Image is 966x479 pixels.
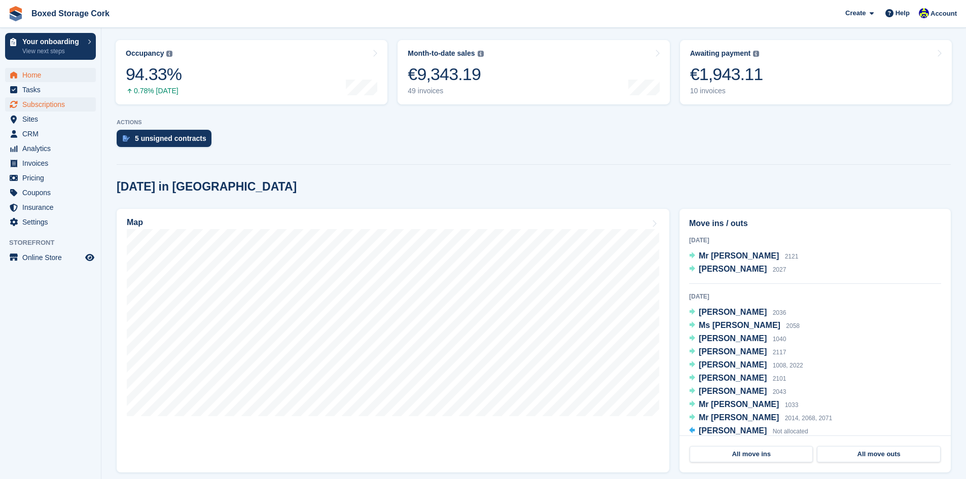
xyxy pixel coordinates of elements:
[690,64,763,85] div: €1,943.11
[22,38,83,45] p: Your onboarding
[689,333,786,346] a: [PERSON_NAME] 1040
[408,64,483,85] div: €9,343.19
[690,87,763,95] div: 10 invoices
[116,40,387,104] a: Occupancy 94.33% 0.78% [DATE]
[773,375,786,382] span: 2101
[689,372,786,385] a: [PERSON_NAME] 2101
[398,40,669,104] a: Month-to-date sales €9,343.19 49 invoices
[126,87,182,95] div: 0.78% [DATE]
[5,215,96,229] a: menu
[5,200,96,214] a: menu
[22,68,83,82] span: Home
[689,217,941,230] h2: Move ins / outs
[5,156,96,170] a: menu
[773,362,803,369] span: 1008, 2022
[5,141,96,156] a: menu
[22,171,83,185] span: Pricing
[690,446,813,462] a: All move ins
[117,119,951,126] p: ACTIONS
[166,51,172,57] img: icon-info-grey-7440780725fd019a000dd9b08b2336e03edf1995a4989e88bcd33f0948082b44.svg
[785,415,832,422] span: 2014, 2068, 2071
[699,360,767,369] span: [PERSON_NAME]
[689,398,798,412] a: Mr [PERSON_NAME] 1033
[773,349,786,356] span: 2117
[690,49,751,58] div: Awaiting payment
[22,156,83,170] span: Invoices
[689,425,808,438] a: [PERSON_NAME] Not allocated
[8,6,23,21] img: stora-icon-8386f47178a22dfd0bd8f6a31ec36ba5ce8667c1dd55bd0f319d3a0aa187defe.svg
[22,47,83,56] p: View next steps
[680,40,952,104] a: Awaiting payment €1,943.11 10 invoices
[22,250,83,265] span: Online Store
[699,251,779,260] span: Mr [PERSON_NAME]
[408,87,483,95] div: 49 invoices
[22,141,83,156] span: Analytics
[9,238,101,248] span: Storefront
[773,388,786,395] span: 2043
[786,322,800,329] span: 2058
[699,347,767,356] span: [PERSON_NAME]
[773,309,786,316] span: 2036
[817,446,940,462] a: All move outs
[117,209,669,472] a: Map
[689,412,832,425] a: Mr [PERSON_NAME] 2014, 2068, 2071
[5,33,96,60] a: Your onboarding View next steps
[699,321,780,329] span: Ms [PERSON_NAME]
[27,5,114,22] a: Boxed Storage Cork
[126,64,182,85] div: 94.33%
[699,400,779,409] span: Mr [PERSON_NAME]
[5,83,96,97] a: menu
[931,9,957,19] span: Account
[773,428,808,435] span: Not allocated
[689,306,786,319] a: [PERSON_NAME] 2036
[699,387,767,395] span: [PERSON_NAME]
[689,385,786,398] a: [PERSON_NAME] 2043
[408,49,475,58] div: Month-to-date sales
[22,215,83,229] span: Settings
[919,8,929,18] img: Vincent
[699,413,779,422] span: Mr [PERSON_NAME]
[5,97,96,112] a: menu
[5,68,96,82] a: menu
[689,346,786,359] a: [PERSON_NAME] 2117
[22,112,83,126] span: Sites
[5,250,96,265] a: menu
[773,336,786,343] span: 1040
[127,218,143,227] h2: Map
[478,51,484,57] img: icon-info-grey-7440780725fd019a000dd9b08b2336e03edf1995a4989e88bcd33f0948082b44.svg
[689,319,800,333] a: Ms [PERSON_NAME] 2058
[22,83,83,97] span: Tasks
[689,263,786,276] a: [PERSON_NAME] 2027
[689,359,803,372] a: [PERSON_NAME] 1008, 2022
[22,97,83,112] span: Subscriptions
[896,8,910,18] span: Help
[5,171,96,185] a: menu
[123,135,130,141] img: contract_signature_icon-13c848040528278c33f63329250d36e43548de30e8caae1d1a13099fd9432cc5.svg
[699,308,767,316] span: [PERSON_NAME]
[5,186,96,200] a: menu
[84,251,96,264] a: Preview store
[22,200,83,214] span: Insurance
[699,334,767,343] span: [PERSON_NAME]
[753,51,759,57] img: icon-info-grey-7440780725fd019a000dd9b08b2336e03edf1995a4989e88bcd33f0948082b44.svg
[773,266,786,273] span: 2027
[699,265,767,273] span: [PERSON_NAME]
[5,112,96,126] a: menu
[699,426,767,435] span: [PERSON_NAME]
[845,8,866,18] span: Create
[117,180,297,194] h2: [DATE] in [GEOGRAPHIC_DATA]
[22,186,83,200] span: Coupons
[785,253,799,260] span: 2121
[126,49,164,58] div: Occupancy
[689,250,798,263] a: Mr [PERSON_NAME] 2121
[117,130,217,152] a: 5 unsigned contracts
[5,127,96,141] a: menu
[699,374,767,382] span: [PERSON_NAME]
[22,127,83,141] span: CRM
[785,401,799,409] span: 1033
[689,292,941,301] div: [DATE]
[135,134,206,142] div: 5 unsigned contracts
[689,236,941,245] div: [DATE]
